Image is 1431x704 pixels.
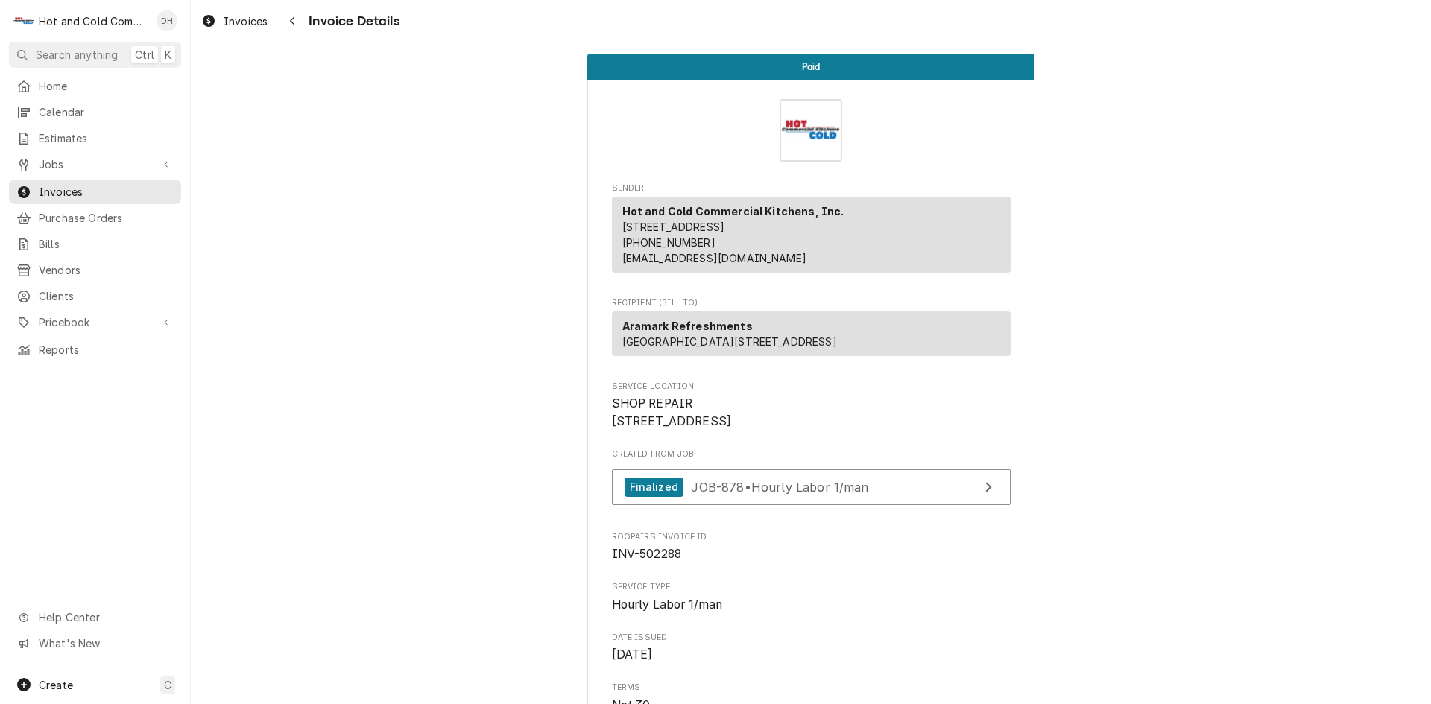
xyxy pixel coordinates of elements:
span: What's New [39,635,172,651]
div: Recipient (Bill To) [612,311,1011,356]
div: Daryl Harris's Avatar [157,10,177,31]
a: Bills [9,232,181,256]
span: Roopairs Invoice ID [612,545,1011,563]
span: Recipient (Bill To) [612,297,1011,309]
span: Sender [612,183,1011,194]
a: Vendors [9,258,181,282]
a: Estimates [9,126,181,150]
div: Invoice Sender [612,183,1011,279]
span: Invoices [39,184,174,200]
strong: Hot and Cold Commercial Kitchens, Inc. [622,205,844,218]
span: Invoices [224,13,268,29]
span: Purchase Orders [39,210,174,226]
a: Calendar [9,100,181,124]
a: Reports [9,337,181,362]
span: INV-502288 [612,547,682,561]
span: [STREET_ADDRESS] [622,221,725,233]
span: Date Issued [612,632,1011,644]
div: Sender [612,197,1011,279]
div: DH [157,10,177,31]
div: Created From Job [612,448,1011,513]
span: Estimates [39,130,174,146]
span: Service Location [612,395,1011,430]
span: Hourly Labor 1/man [612,597,723,612]
span: Reports [39,342,174,358]
span: Roopairs Invoice ID [612,531,1011,543]
div: Roopairs Invoice ID [612,531,1011,563]
a: Go to Pricebook [9,310,181,334]
span: K [165,47,171,63]
span: Service Location [612,381,1011,393]
span: Created From Job [612,448,1011,460]
div: Sender [612,197,1011,273]
span: Create [39,679,73,691]
span: Invoice Details [304,11,399,31]
span: Paid [802,62,821,72]
span: Service Type [612,596,1011,614]
a: [PHONE_NUMBER] [622,236,715,249]
div: Hot and Cold Commercial Kitchens, Inc.'s Avatar [13,10,34,31]
a: Purchase Orders [9,206,181,230]
span: Vendors [39,262,174,278]
a: View Job [612,469,1011,506]
a: Go to What's New [9,631,181,656]
span: [GEOGRAPHIC_DATA][STREET_ADDRESS] [622,335,837,348]
div: Recipient (Bill To) [612,311,1011,362]
span: Clients [39,288,174,304]
a: Invoices [9,180,181,204]
span: Help Center [39,609,172,625]
strong: Aramark Refreshments [622,320,753,332]
span: SHOP REPAIR [STREET_ADDRESS] [612,396,732,428]
span: Pricebook [39,314,151,330]
div: Status [587,54,1034,80]
div: Service Type [612,581,1011,613]
a: Clients [9,284,181,308]
span: Ctrl [135,47,154,63]
div: Invoice Recipient [612,297,1011,363]
img: Logo [780,99,842,162]
a: Go to Jobs [9,152,181,177]
span: Jobs [39,156,151,172]
div: Hot and Cold Commercial Kitchens, Inc. [39,13,148,29]
button: Navigate back [280,9,304,33]
span: Search anything [36,47,118,63]
span: Bills [39,236,174,252]
a: Go to Help Center [9,605,181,630]
span: C [164,677,171,693]
a: Invoices [195,9,274,34]
span: [DATE] [612,647,653,662]
span: Service Type [612,581,1011,593]
a: [EMAIL_ADDRESS][DOMAIN_NAME] [622,252,806,264]
a: Home [9,74,181,98]
span: Calendar [39,104,174,120]
button: Search anythingCtrlK [9,42,181,68]
div: Service Location [612,381,1011,431]
span: Date Issued [612,646,1011,664]
span: Home [39,78,174,94]
div: Finalized [625,478,683,498]
div: Date Issued [612,632,1011,664]
span: Terms [612,682,1011,694]
div: H [13,10,34,31]
span: JOB-878 • Hourly Labor 1/man [691,479,868,494]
